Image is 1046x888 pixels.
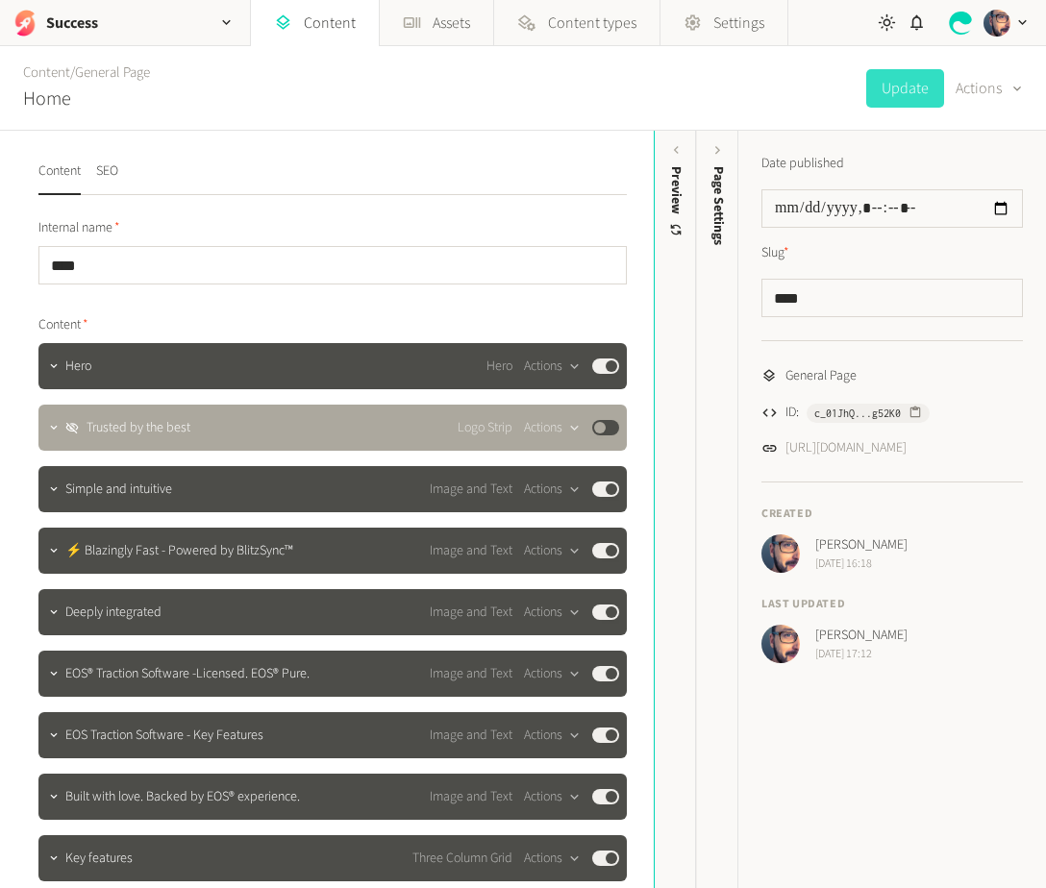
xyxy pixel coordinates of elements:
h4: Last updated [761,596,1023,613]
a: [URL][DOMAIN_NAME] [785,438,907,458]
span: EOS Traction Software - Key Features [65,726,263,746]
span: Image and Text [430,726,512,746]
span: Hero [486,357,512,377]
button: Content [38,161,81,195]
button: Actions [524,724,581,747]
button: c_01JhQ...g52K0 [807,404,930,423]
img: Josh Angell [761,534,800,573]
span: [DATE] 17:12 [815,646,908,663]
button: Actions [524,847,581,870]
h2: Home [23,85,71,113]
span: Image and Text [430,480,512,500]
span: c_01JhQ...g52K0 [814,405,901,422]
button: Actions [956,69,1023,108]
div: Preview [666,166,686,238]
span: [PERSON_NAME] [815,535,908,555]
label: Slug [761,243,789,263]
span: Image and Text [430,541,512,561]
button: Actions [524,662,581,685]
button: Actions [524,355,581,378]
span: Hero [65,357,91,377]
span: Deeply integrated [65,603,162,623]
h2: Success [46,12,98,35]
img: Josh Angell [984,10,1010,37]
span: Image and Text [430,664,512,684]
span: Image and Text [430,603,512,623]
span: General Page [785,366,857,386]
a: General Page [75,62,150,83]
button: Actions [524,478,581,501]
button: Update [866,69,944,108]
button: Actions [524,416,581,439]
label: Date published [761,154,844,174]
button: Actions [524,539,581,562]
span: EOS® Traction Software -Licensed. EOS® Pure. [65,664,310,684]
button: Actions [524,785,581,808]
span: Settings [713,12,764,35]
span: Simple and intuitive [65,480,172,500]
span: Page Settings [709,166,729,245]
img: Josh Angell [761,625,800,663]
h4: Created [761,506,1023,523]
span: / [70,62,75,83]
button: Actions [524,601,581,624]
img: Success [12,10,38,37]
span: [PERSON_NAME] [815,626,908,646]
span: Trusted by the best [87,418,190,438]
button: SEO [96,161,118,195]
a: Content [23,62,70,83]
span: Logo Strip [458,418,512,438]
span: [DATE] 16:18 [815,555,908,573]
span: Internal name [38,218,120,238]
span: Content types [548,12,636,35]
span: Built with love. Backed by EOS® experience. [65,787,300,807]
span: Key features [65,849,133,869]
span: ⚡ Blazingly Fast - Powered by BlitzSync™ [65,541,293,561]
span: Content [38,315,88,335]
span: Three Column Grid [412,849,512,869]
span: Image and Text [430,787,512,807]
span: ID: [785,403,799,423]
